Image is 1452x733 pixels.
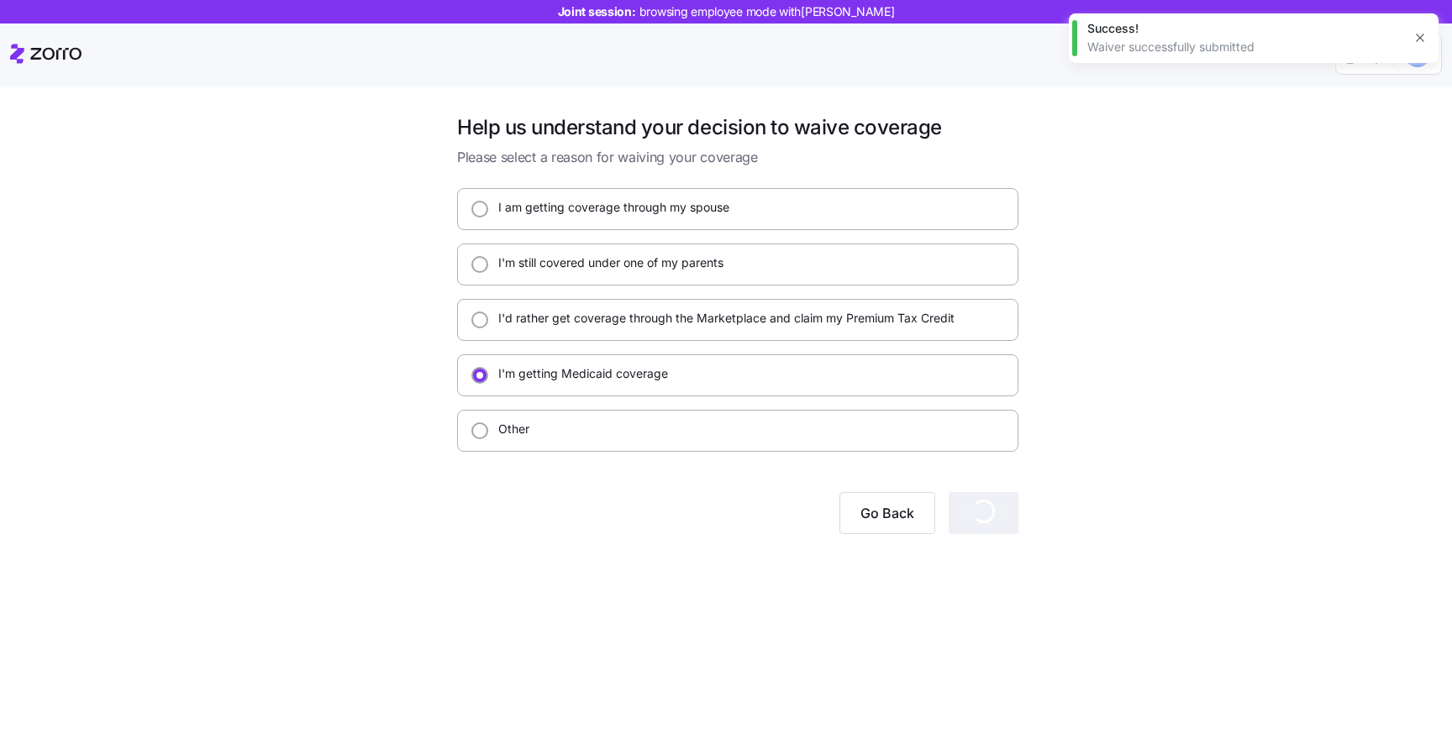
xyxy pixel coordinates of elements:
[1087,20,1402,37] div: Success!
[860,503,914,523] span: Go Back
[1087,39,1402,55] div: Waiver successfully submitted
[457,147,1018,168] span: Please select a reason for waiving your coverage
[558,3,895,20] span: Joint session:
[839,492,935,534] button: Go Back
[488,199,729,216] label: I am getting coverage through my spouse
[488,310,955,327] label: I'd rather get coverage through the Marketplace and claim my Premium Tax Credit
[639,3,895,20] span: browsing employee mode with [PERSON_NAME]
[488,365,668,382] label: I'm getting Medicaid coverage
[488,421,529,437] label: Other
[488,254,723,271] label: I'm still covered under one of my parents
[457,114,1018,140] h1: Help us understand your decision to waive coverage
